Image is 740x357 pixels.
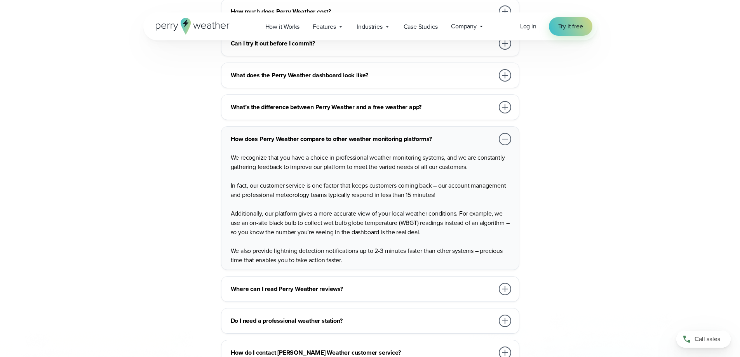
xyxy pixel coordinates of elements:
h3: Where can I read Perry Weather reviews? [231,284,494,294]
a: Case Studies [397,19,445,35]
span: How it Works [265,22,300,31]
a: Log in [520,22,536,31]
a: Try it free [549,17,592,36]
span: Try it free [558,22,583,31]
span: Features [313,22,336,31]
h3: How much does Perry Weather cost? [231,7,494,16]
p: We recognize that you have a choice in professional weather monitoring systems, and we are consta... [231,153,513,172]
h3: Do I need a professional weather station? [231,316,494,326]
h3: How does Perry Weather compare to other weather monitoring platforms? [231,134,494,144]
p: We also provide lightning detection notifications up to 2-3 minutes faster than other systems – p... [231,246,513,265]
p: Additionally, our platform gives a more accurate view of your local weather conditions. For examp... [231,209,513,237]
h3: What does the Perry Weather dashboard look like? [231,71,494,80]
h3: What’s the difference between Perry Weather and a free weather app? [231,103,494,112]
span: Call sales [695,334,720,344]
h3: Can I try it out before I commit? [231,39,494,48]
a: Call sales [676,331,731,348]
span: Industries [357,22,383,31]
span: Case Studies [404,22,438,31]
a: How it Works [259,19,306,35]
span: Company [451,22,477,31]
p: In fact, our customer service is one factor that keeps customers coming back – our account manage... [231,181,513,200]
